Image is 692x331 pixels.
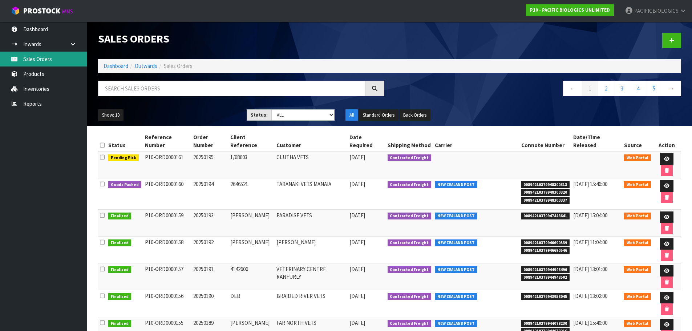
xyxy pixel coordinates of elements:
[62,8,73,15] small: WMS
[573,319,607,326] span: [DATE] 15:40:00
[108,266,131,274] span: Finalised
[395,81,681,98] nav: Page navigation
[435,320,477,327] span: NEW ZEALAND POST
[228,209,275,236] td: [PERSON_NAME]
[191,209,228,236] td: 20250193
[624,239,651,247] span: Web Portal
[143,263,191,290] td: P10-ORD0000157
[388,320,432,327] span: Contracted Freight
[108,239,131,247] span: Finalised
[275,209,348,236] td: PARADISE VETS
[622,132,653,151] th: Source
[191,178,228,210] td: 20250194
[143,236,191,263] td: P10-ORD0000158
[349,154,365,161] span: [DATE]
[624,320,651,327] span: Web Portal
[388,239,432,247] span: Contracted Freight
[251,112,268,118] strong: Status:
[530,7,610,13] strong: P10 - PACIFIC BIOLOGICS UNLIMITED
[399,109,430,121] button: Back Orders
[228,178,275,210] td: 2646521
[349,319,365,326] span: [DATE]
[521,320,570,327] span: 00894210379944078230
[634,7,679,14] span: PACIFICBIOLOGICS
[388,266,432,274] span: Contracted Freight
[106,132,143,151] th: Status
[275,132,348,151] th: Customer
[521,197,570,204] span: 00894210379948300337
[598,81,614,96] a: 2
[191,263,228,290] td: 20250191
[624,293,651,300] span: Web Portal
[275,151,348,178] td: CLUTHA VETS
[143,178,191,210] td: P10-ORD0000160
[435,293,477,300] span: NEW ZEALAND POST
[359,109,398,121] button: Standard Orders
[521,274,570,281] span: 00894210379944948502
[228,151,275,178] td: 1/68603
[349,266,365,273] span: [DATE]
[624,181,651,189] span: Web Portal
[573,181,607,187] span: [DATE] 15:46:00
[521,181,570,189] span: 00894210379948300313
[582,81,598,96] a: 1
[23,6,60,16] span: ProStock
[98,81,365,96] input: Search sales orders
[108,154,139,162] span: Pending Pick
[624,266,651,274] span: Web Portal
[191,236,228,263] td: 20250192
[98,33,384,45] h1: Sales Orders
[275,263,348,290] td: VETERINARY CENTRE RANFURLY
[143,209,191,236] td: P10-ORD0000159
[630,81,646,96] a: 4
[563,81,582,96] a: ←
[571,132,622,151] th: Date/Time Released
[98,109,124,121] button: Show: 10
[164,62,193,69] span: Sales Orders
[228,236,275,263] td: [PERSON_NAME]
[275,178,348,210] td: TARANAKI VETS MANAIA
[348,132,386,151] th: Date Required
[349,292,365,299] span: [DATE]
[521,266,570,274] span: 00894210379944948496
[388,293,432,300] span: Contracted Freight
[521,247,570,254] span: 00894210379946690546
[386,132,433,151] th: Shipping Method
[521,239,570,247] span: 00894210379946690539
[191,290,228,317] td: 20250190
[345,109,358,121] button: All
[573,239,607,246] span: [DATE] 11:04:00
[388,181,432,189] span: Contracted Freight
[143,151,191,178] td: P10-ORD0000161
[521,293,570,300] span: 00894210379943958045
[614,81,630,96] a: 3
[275,236,348,263] td: [PERSON_NAME]
[108,320,131,327] span: Finalised
[108,181,141,189] span: Goods Packed
[435,239,477,247] span: NEW ZEALAND POST
[519,132,572,151] th: Connote Number
[573,266,607,273] span: [DATE] 13:01:00
[624,213,651,220] span: Web Portal
[104,62,128,69] a: Dashboard
[388,213,432,220] span: Contracted Freight
[349,212,365,219] span: [DATE]
[521,189,570,196] span: 00894210379948300320
[646,81,662,96] a: 5
[349,239,365,246] span: [DATE]
[573,212,607,219] span: [DATE] 15:04:00
[521,213,570,220] span: 00894210379947448641
[11,6,20,15] img: cube-alt.png
[435,266,477,274] span: NEW ZEALAND POST
[573,292,607,299] span: [DATE] 13:02:00
[228,132,275,151] th: Client Reference
[191,151,228,178] td: 20250195
[143,290,191,317] td: P10-ORD0000156
[388,154,432,162] span: Contracted Freight
[433,132,519,151] th: Carrier
[108,213,131,220] span: Finalised
[662,81,681,96] a: →
[191,132,228,151] th: Order Number
[228,290,275,317] td: DEB
[275,290,348,317] td: BRAIDED RIVER VETS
